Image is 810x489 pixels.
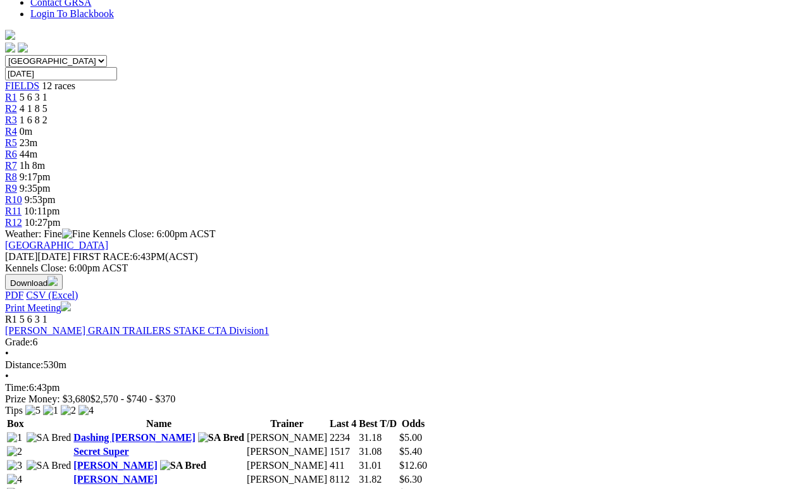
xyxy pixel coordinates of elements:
td: [PERSON_NAME] [246,473,328,486]
span: R1 [5,314,17,325]
img: twitter.svg [18,42,28,53]
span: $2,570 - $740 - $370 [90,393,176,404]
td: 2234 [329,431,357,444]
div: Kennels Close: 6:00pm ACST [5,263,805,274]
th: Name [73,418,245,430]
td: 411 [329,459,357,472]
th: Trainer [246,418,328,430]
span: Kennels Close: 6:00pm ACST [92,228,215,239]
a: [PERSON_NAME] GRAIN TRAILERS STAKE CTA Division1 [5,325,269,336]
a: Login To Blackbook [30,8,114,19]
span: 0m [20,126,32,137]
a: PDF [5,290,23,300]
td: [PERSON_NAME] [246,459,328,472]
a: [PERSON_NAME] [73,474,157,485]
img: 4 [7,474,22,485]
th: Best T/D [358,418,397,430]
img: 1 [43,405,58,416]
span: 1h 8m [20,160,45,171]
span: Time: [5,382,29,393]
div: 530m [5,359,805,371]
img: SA Bred [27,432,72,443]
span: $6.30 [399,474,422,485]
span: 5 6 3 1 [20,92,47,102]
img: 2 [7,446,22,457]
img: 5 [25,405,40,416]
div: 6 [5,337,805,348]
img: 2 [61,405,76,416]
span: $5.00 [399,432,422,443]
span: 9:35pm [20,183,51,194]
a: [GEOGRAPHIC_DATA] [5,240,108,251]
a: R3 [5,115,17,125]
span: Distance: [5,359,43,370]
a: R5 [5,137,17,148]
th: Odds [399,418,428,430]
span: 1 6 8 2 [20,115,47,125]
span: $12.60 [399,460,427,471]
th: Last 4 [329,418,357,430]
span: Grade: [5,337,33,347]
div: Prize Money: $3,680 [5,393,805,405]
img: SA Bred [198,432,244,443]
span: Box [7,418,24,429]
span: 9:53pm [25,194,56,205]
a: [PERSON_NAME] [73,460,157,471]
td: 1517 [329,445,357,458]
td: 31.01 [358,459,397,472]
img: 1 [7,432,22,443]
a: Dashing [PERSON_NAME] [73,432,195,443]
span: 5 6 3 1 [20,314,47,325]
td: [PERSON_NAME] [246,431,328,444]
img: 3 [7,460,22,471]
span: • [5,371,9,381]
img: facebook.svg [5,42,15,53]
a: R1 [5,92,17,102]
span: 10:11pm [24,206,59,216]
td: 31.82 [358,473,397,486]
button: Download [5,274,63,290]
a: R7 [5,160,17,171]
td: 31.18 [358,431,397,444]
div: 6:43pm [5,382,805,393]
span: $5.40 [399,446,422,457]
input: Select date [5,67,117,80]
span: Weather: Fine [5,228,92,239]
a: R12 [5,217,22,228]
td: 8112 [329,473,357,486]
img: SA Bred [160,460,206,471]
span: • [5,348,9,359]
a: R6 [5,149,17,159]
a: R2 [5,103,17,114]
a: R11 [5,206,22,216]
img: 4 [78,405,94,416]
td: [PERSON_NAME] [246,445,328,458]
span: Tips [5,405,23,416]
span: 4 1 8 5 [20,103,47,114]
td: 31.08 [358,445,397,458]
span: FIRST RACE: [73,251,132,262]
a: R10 [5,194,22,205]
img: Fine [62,228,90,240]
a: Secret Super [73,446,128,457]
a: Print Meeting [5,302,71,313]
img: logo-grsa-white.png [5,30,15,40]
a: R8 [5,171,17,182]
a: R4 [5,126,17,137]
span: 10:27pm [25,217,61,228]
a: CSV (Excel) [26,290,78,300]
a: FIELDS [5,80,39,91]
span: 9:17pm [20,171,51,182]
a: R9 [5,183,17,194]
span: [DATE] [5,251,38,262]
